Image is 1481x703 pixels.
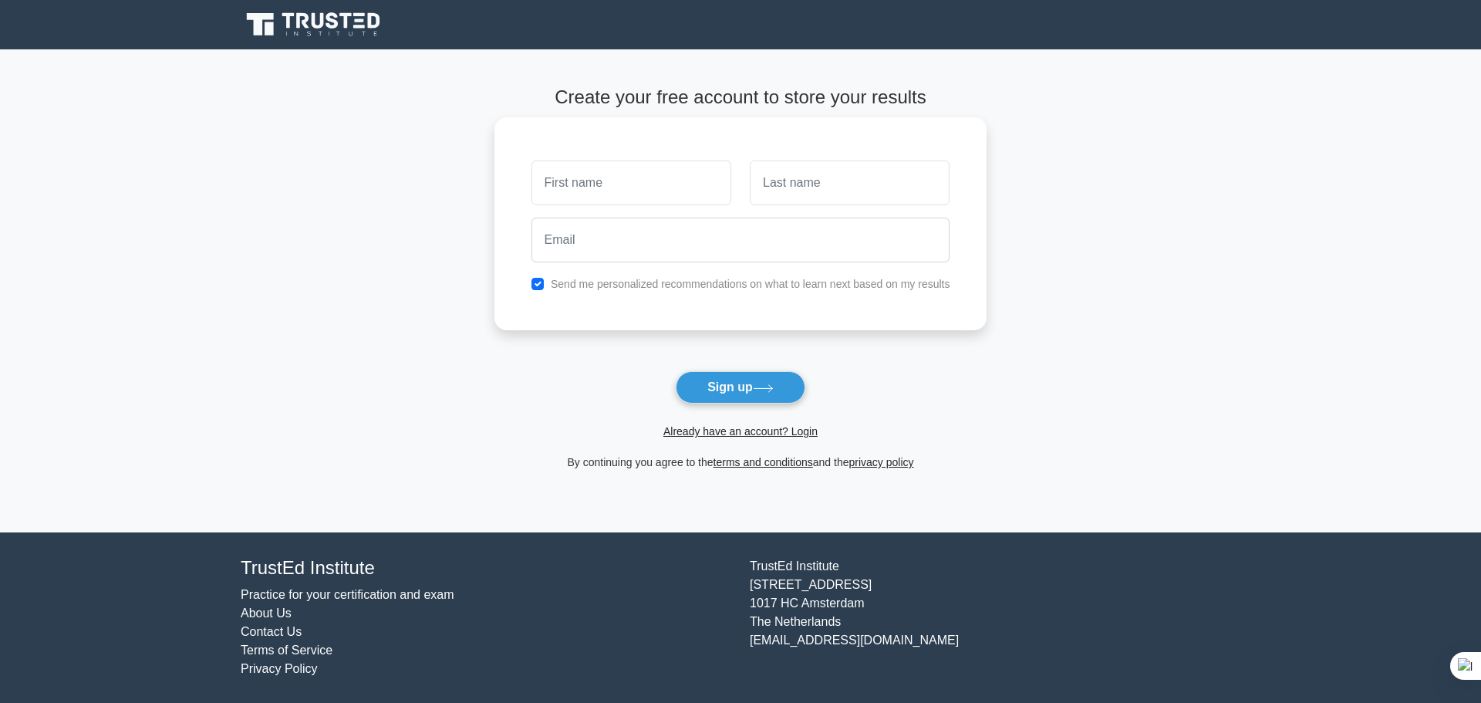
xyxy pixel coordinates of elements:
a: privacy policy [849,456,914,468]
button: Sign up [676,371,805,404]
h4: Create your free account to store your results [494,86,987,109]
a: Privacy Policy [241,662,318,675]
a: Terms of Service [241,644,332,657]
input: Last name [750,161,950,205]
div: By continuing you agree to the and the [485,453,997,471]
a: Already have an account? Login [663,425,818,438]
input: Email [531,218,950,262]
label: Send me personalized recommendations on what to learn next based on my results [551,278,950,290]
div: TrustEd Institute [STREET_ADDRESS] 1017 HC Amsterdam The Netherlands [EMAIL_ADDRESS][DOMAIN_NAME] [740,557,1250,678]
a: Contact Us [241,625,302,638]
a: About Us [241,607,292,620]
a: terms and conditions [714,456,813,468]
input: First name [531,161,731,205]
h4: TrustEd Institute [241,557,731,580]
a: Practice for your certification and exam [241,588,454,601]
